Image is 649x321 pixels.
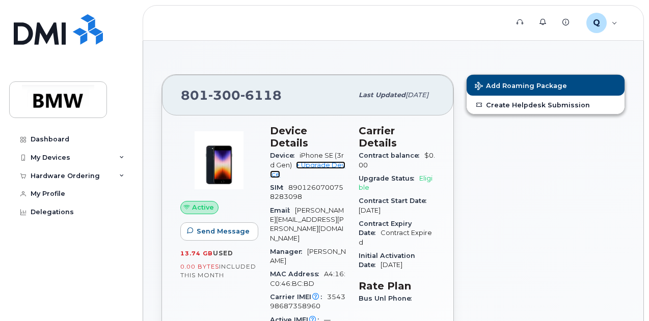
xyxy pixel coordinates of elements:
[475,82,567,92] span: Add Roaming Package
[405,91,428,99] span: [DATE]
[270,248,307,255] span: Manager
[359,295,417,302] span: Bus Unl Phone
[359,207,381,214] span: [DATE]
[188,130,250,191] img: image20231002-3703462-1angbar.jpeg
[270,152,300,159] span: Device
[180,250,213,257] span: 13.74 GB
[359,229,432,246] span: Contract Expired
[605,277,641,313] iframe: Messenger Launcher
[359,174,419,182] span: Upgrade Status
[359,91,405,99] span: Last updated
[180,263,219,270] span: 0.00 Bytes
[359,197,431,205] span: Contract Start Date
[359,280,435,292] h3: Rate Plan
[240,87,282,103] span: 6118
[208,87,240,103] span: 300
[270,184,288,191] span: SIM
[467,75,625,96] button: Add Roaming Package
[270,207,344,242] span: [PERSON_NAME][EMAIL_ADDRESS][PERSON_NAME][DOMAIN_NAME]
[213,249,233,257] span: used
[359,152,435,168] span: $0.00
[270,293,327,301] span: Carrier IMEI
[192,202,214,212] span: Active
[359,125,435,149] h3: Carrier Details
[359,252,415,269] span: Initial Activation Date
[270,184,343,200] span: 8901260700758283098
[270,207,295,214] span: Email
[270,270,345,287] span: A4:16:C0:46:BC:BD
[180,222,258,241] button: Send Message
[270,152,344,168] span: iPhone SE (3rd Gen)
[181,87,282,103] span: 801
[270,125,346,149] h3: Device Details
[359,220,412,237] span: Contract Expiry Date
[381,261,402,269] span: [DATE]
[270,161,345,178] a: + Upgrade Device
[197,226,250,236] span: Send Message
[467,96,625,114] a: Create Helpdesk Submission
[359,152,424,159] span: Contract balance
[270,270,324,278] span: MAC Address
[270,248,346,265] span: [PERSON_NAME]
